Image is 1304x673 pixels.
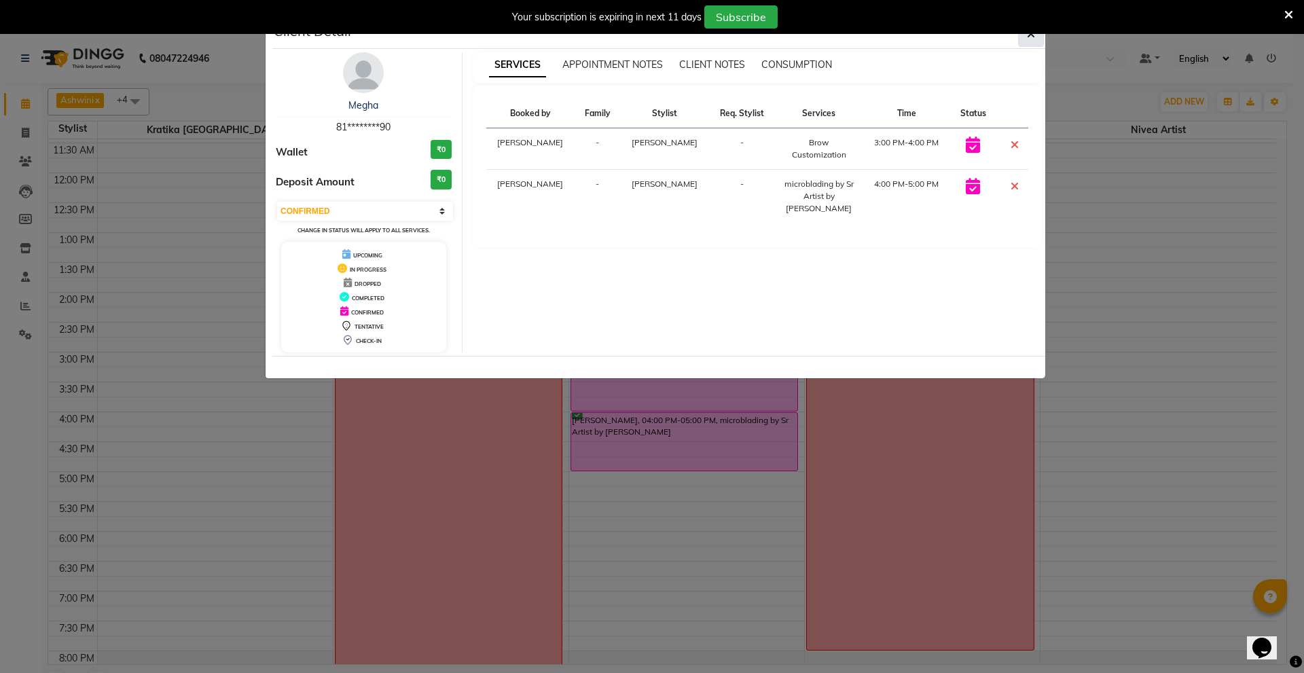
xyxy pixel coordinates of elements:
[863,128,951,170] td: 3:00 PM-4:00 PM
[783,137,855,161] div: Brow Customization
[348,99,378,111] a: Megha
[486,170,575,223] td: [PERSON_NAME]
[353,252,382,259] span: UPCOMING
[355,280,381,287] span: DROPPED
[632,179,698,189] span: [PERSON_NAME]
[704,5,778,29] button: Subscribe
[575,128,620,170] td: -
[863,170,951,223] td: 4:00 PM-5:00 PM
[679,58,745,71] span: CLIENT NOTES
[431,140,452,160] h3: ₹0
[632,137,698,147] span: [PERSON_NAME]
[783,178,855,215] div: microblading by Sr Artist by [PERSON_NAME]
[276,145,308,160] span: Wallet
[512,10,702,24] div: Your subscription is expiring in next 11 days
[709,128,774,170] td: -
[350,266,386,273] span: IN PROGRESS
[276,175,355,190] span: Deposit Amount
[343,52,384,93] img: avatar
[761,58,832,71] span: CONSUMPTION
[486,99,575,128] th: Booked by
[1247,619,1290,659] iframe: chat widget
[775,99,863,128] th: Services
[352,295,384,302] span: COMPLETED
[863,99,951,128] th: Time
[575,170,620,223] td: -
[575,99,620,128] th: Family
[709,99,774,128] th: Req. Stylist
[709,170,774,223] td: -
[562,58,663,71] span: APPOINTMENT NOTES
[431,170,452,189] h3: ₹0
[351,309,384,316] span: CONFIRMED
[356,338,382,344] span: CHECK-IN
[297,227,430,234] small: Change in status will apply to all services.
[620,99,709,128] th: Stylist
[486,128,575,170] td: [PERSON_NAME]
[355,323,384,330] span: TENTATIVE
[950,99,996,128] th: Status
[489,53,546,77] span: SERVICES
